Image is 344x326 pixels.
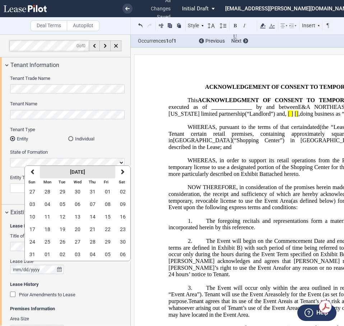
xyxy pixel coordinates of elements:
[105,251,111,257] span: 05
[291,110,293,117] span: ]
[301,21,322,30] div: Insert
[201,110,245,117] span: limited partnership
[157,21,166,30] button: Cut
[120,189,126,195] span: 02
[187,21,205,30] div: Style
[10,127,35,132] span: Tenant Type
[25,211,40,223] button: 10
[85,180,96,184] small: Thursday
[10,291,75,298] md-checkbox: Prior Amendments to Lease
[29,189,35,195] span: 27
[297,110,298,117] span: ]
[68,135,126,142] md-radio-button: Individual
[316,308,328,317] label: Help
[25,198,40,211] button: 03
[40,180,51,184] small: Monday
[105,201,111,207] span: 08
[45,239,50,245] span: 25
[90,189,96,195] span: 31
[45,214,50,220] span: 11
[166,38,169,44] b: 1
[29,239,35,245] span: 24
[25,236,40,248] button: 24
[83,43,85,48] span: 0
[100,186,115,198] button: 01
[55,211,70,223] button: 12
[31,20,67,31] label: Deal Terms
[70,236,85,248] button: 27
[105,214,111,220] span: 15
[45,251,50,257] span: 01
[294,110,296,117] span: [
[76,43,79,48] span: 0
[245,110,285,117] span: (“Landlord”) and
[75,239,80,245] span: 27
[75,189,80,195] span: 30
[115,180,125,184] small: Saturday
[85,223,100,236] button: 21
[339,251,343,258] a: B
[173,137,232,144] span: [GEOGRAPHIC_DATA]
[115,198,130,211] button: 09
[173,38,176,44] b: 1
[90,239,96,245] span: 28
[115,211,130,223] button: 16
[60,214,65,220] span: 12
[25,248,40,261] button: 31
[120,214,126,220] span: 16
[45,201,50,207] span: 04
[188,284,192,291] span: 3.
[115,248,130,261] button: 06
[10,282,39,287] b: Lease History
[70,198,85,211] button: 06
[40,198,55,211] button: 04
[187,97,198,104] span: This
[70,186,85,198] button: 30
[25,186,40,198] button: 27
[45,226,50,232] span: 18
[166,21,174,30] button: Copy
[19,292,75,297] span: Prior Amendments to Lease
[70,169,85,175] strong: [DATE]
[231,32,240,40] button: Underline
[100,248,115,261] button: 05
[55,265,64,274] button: true
[29,201,35,207] span: 03
[199,38,225,45] div: Previous
[70,180,82,184] small: Wednesday
[248,311,250,318] span: .
[70,248,85,261] button: 03
[40,186,55,198] button: 28
[10,101,37,106] span: Tenant Name
[231,21,240,30] button: Bold
[55,223,70,236] button: 19
[115,223,130,236] button: 23
[197,291,202,298] span: ”)
[288,110,290,117] span: [
[105,226,111,232] span: 22
[201,291,275,298] span: . Tenant will use the Event Area
[85,236,100,248] button: 28
[75,201,80,207] span: 06
[187,124,307,130] span: WHEREAS, pursuant to the terms of that certain
[120,201,126,207] span: 09
[76,43,85,48] span: of
[70,223,85,236] button: 20
[55,186,70,198] button: 29
[85,198,100,211] button: 07
[120,239,126,245] span: 30
[75,226,80,232] span: 20
[100,223,115,236] button: 22
[182,5,209,12] span: Initial Draft
[120,251,126,257] span: 06
[70,211,85,223] button: 13
[55,248,70,261] button: 02
[115,236,130,248] button: 30
[324,21,332,30] button: Toggle Control Characters
[100,198,115,211] button: 08
[231,38,242,44] span: Next
[10,135,68,142] md-radio-button: Entity
[90,201,96,207] span: 07
[188,238,192,244] span: 2.
[90,214,96,220] span: 14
